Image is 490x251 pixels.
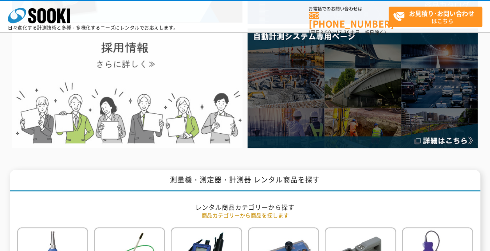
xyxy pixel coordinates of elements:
p: 日々進化する計測技術と多種・多様化するニーズにレンタルでお応えします。 [8,25,179,30]
p: 商品カテゴリーから商品を探します [17,211,473,219]
img: 自動計測システム専用ページ [248,28,478,148]
strong: お見積り･お問い合わせ [409,9,474,18]
span: お電話でのお問い合わせは [309,7,389,11]
h1: 測量機・測定器・計測器 レンタル商品を探す [10,170,480,191]
a: [PHONE_NUMBER] [309,12,389,28]
span: (平日 ～ 土日、祝日除く) [309,29,386,36]
span: はこちら [393,7,482,27]
span: 17:30 [336,29,350,36]
h2: レンタル商品カテゴリーから探す [17,203,473,211]
img: SOOKI recruit [12,28,242,148]
a: お見積り･お問い合わせはこちら [389,7,482,27]
span: 8:50 [320,29,331,36]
